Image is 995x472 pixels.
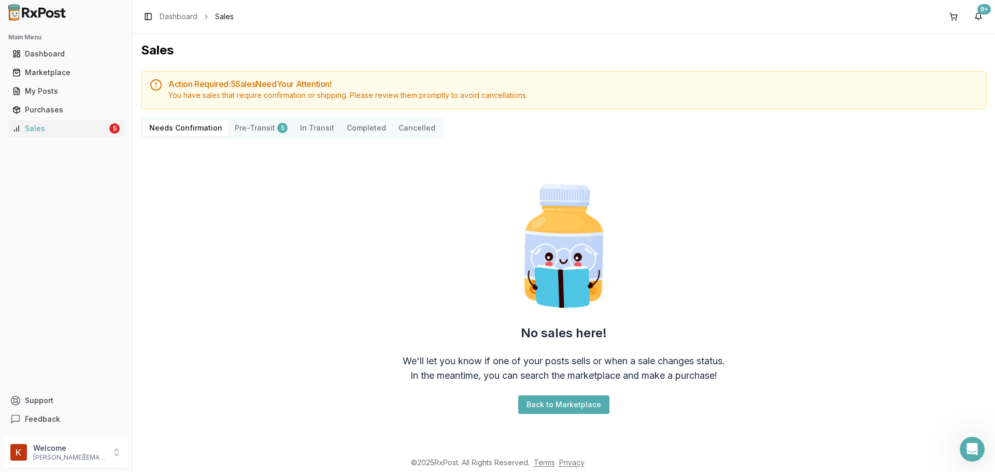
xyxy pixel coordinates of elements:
[10,204,40,215] span: 1 article
[12,67,120,78] div: Marketplace
[168,90,978,101] div: You have sales that require confirmation or shipping. Please review them promptly to avoid cancel...
[69,323,138,365] button: Messages
[8,82,124,101] a: My Posts
[141,42,987,59] h1: Sales
[10,268,44,279] span: 2 articles
[4,391,128,410] button: Support
[25,414,60,424] span: Feedback
[497,180,630,312] img: Smart Pill Bottle
[534,458,555,467] a: Terms
[4,4,70,21] img: RxPost Logo
[86,349,122,356] span: Messages
[10,232,184,242] p: Start selling on RxPost
[4,64,128,81] button: Marketplace
[8,119,124,138] a: Sales5
[12,49,120,59] div: Dashboard
[8,33,124,41] h2: Main Menu
[4,410,128,428] button: Feedback
[10,444,27,461] img: User avatar
[160,11,234,22] nav: breadcrumb
[403,354,725,368] div: We'll let you know if one of your posts sells or when a sale changes status.
[24,349,45,356] span: Home
[160,11,197,22] a: Dashboard
[182,5,201,23] div: Close
[559,458,585,467] a: Privacy
[10,92,184,103] p: Set up your RxPost account
[91,5,119,23] h1: Help
[521,325,607,341] h2: No sales here!
[109,123,120,134] div: 5
[163,349,182,356] span: Help
[4,83,128,99] button: My Posts
[12,86,120,96] div: My Posts
[143,120,229,136] button: Needs Confirmation
[970,8,987,25] button: 9+
[277,123,288,133] div: 5
[4,46,128,62] button: Dashboard
[960,437,985,462] iframe: Intercom live chat
[138,323,207,365] button: Help
[340,120,392,136] button: Completed
[7,4,26,24] button: go back
[7,28,201,45] div: Search for helpSearch for help
[90,36,153,45] p: Search for help
[10,245,184,266] p: Post inventory, manage listings, fulfill orders, and get paid.
[168,80,978,88] h5: Action Required: 5 Sale s Need Your Attention!
[4,120,128,137] button: Sales5
[10,156,184,167] p: Account & Team Settings
[12,123,107,134] div: Sales
[410,368,717,383] div: In the meantime, you can search the marketplace and make a purchase!
[10,63,197,75] h2: 3 collections
[10,169,184,202] p: Manage your RxPost profile, password, login methods, billing, and team member settings—all in one...
[33,453,105,462] p: [PERSON_NAME][EMAIL_ADDRESS][DOMAIN_NAME]
[10,129,44,140] span: 2 articles
[12,105,120,115] div: Purchases
[8,63,124,82] a: Marketplace
[8,45,124,63] a: Dashboard
[215,11,234,22] span: Sales
[229,120,294,136] button: Pre-Transit
[7,32,90,41] input: Search for help
[10,105,184,127] p: Everything you need to quickly set up your RxPost account
[518,395,609,414] button: Back to Marketplace
[977,4,991,15] div: 9+
[294,120,340,136] button: In Transit
[392,120,442,136] button: Cancelled
[4,102,128,118] button: Purchases
[8,101,124,119] a: Purchases
[33,443,105,453] p: Welcome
